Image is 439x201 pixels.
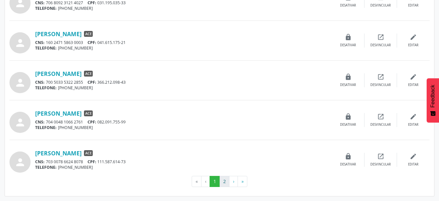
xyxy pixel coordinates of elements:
span: ACE [84,31,93,37]
div: Desvincular [370,122,391,127]
div: Desativar [340,122,356,127]
span: Feedback [430,85,436,108]
i: person [14,77,26,89]
div: 704 0048 1066 2761 082.091.755-99 [35,119,332,125]
div: 700 5033 5322 2855 366.212.098-43 [35,79,332,85]
span: TELEFONE: [35,6,57,11]
div: [PHONE_NUMBER] [35,125,332,130]
div: Desativar [340,3,356,8]
i: lock [345,113,352,120]
button: Go to last page [238,176,247,187]
button: Go to page 2 [219,176,229,187]
span: TELEFONE: [35,85,57,91]
i: edit [410,153,417,160]
i: lock [345,153,352,160]
span: ACE [84,150,93,156]
div: [PHONE_NUMBER] [35,45,332,51]
div: Desativar [340,43,356,48]
div: 160 2471 5863 0003 041.615.175-21 [35,40,332,45]
button: Go to next page [229,176,238,187]
i: lock [345,34,352,41]
span: CNS: [35,40,45,45]
i: edit [410,113,417,120]
div: Editar [408,83,418,87]
span: CPF: [88,40,96,45]
div: Editar [408,43,418,48]
i: edit [410,34,417,41]
span: ACE [84,110,93,116]
div: [PHONE_NUMBER] [35,85,332,91]
span: CPF: [88,159,96,165]
div: Editar [408,3,418,8]
div: 703 0078 6624 8078 111.587.614-73 [35,159,332,165]
i: open_in_new [377,153,384,160]
i: open_in_new [377,73,384,80]
div: Desvincular [370,162,391,167]
div: Desvincular [370,43,391,48]
i: person [14,117,26,128]
button: Go to page 1 [210,176,220,187]
div: Desvincular [370,3,391,8]
a: [PERSON_NAME] [35,70,82,77]
i: lock [345,73,352,80]
span: TELEFONE: [35,45,57,51]
div: Desativar [340,83,356,87]
i: open_in_new [377,34,384,41]
span: TELEFONE: [35,165,57,170]
span: CPF: [88,79,96,85]
i: person [14,37,26,49]
div: Desvincular [370,83,391,87]
span: CNS: [35,159,45,165]
span: CNS: [35,79,45,85]
div: Editar [408,162,418,167]
i: edit [410,73,417,80]
i: open_in_new [377,113,384,120]
button: Feedback - Mostrar pesquisa [427,78,439,122]
div: [PHONE_NUMBER] [35,165,332,170]
ul: Pagination [9,176,430,187]
a: [PERSON_NAME] [35,150,82,157]
i: person [14,156,26,168]
div: Editar [408,122,418,127]
a: [PERSON_NAME] [35,110,82,117]
a: [PERSON_NAME] [35,30,82,37]
span: ACE [84,71,93,77]
div: Desativar [340,162,356,167]
span: CPF: [88,119,96,125]
div: [PHONE_NUMBER] [35,6,332,11]
span: TELEFONE: [35,125,57,130]
span: CNS: [35,119,45,125]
